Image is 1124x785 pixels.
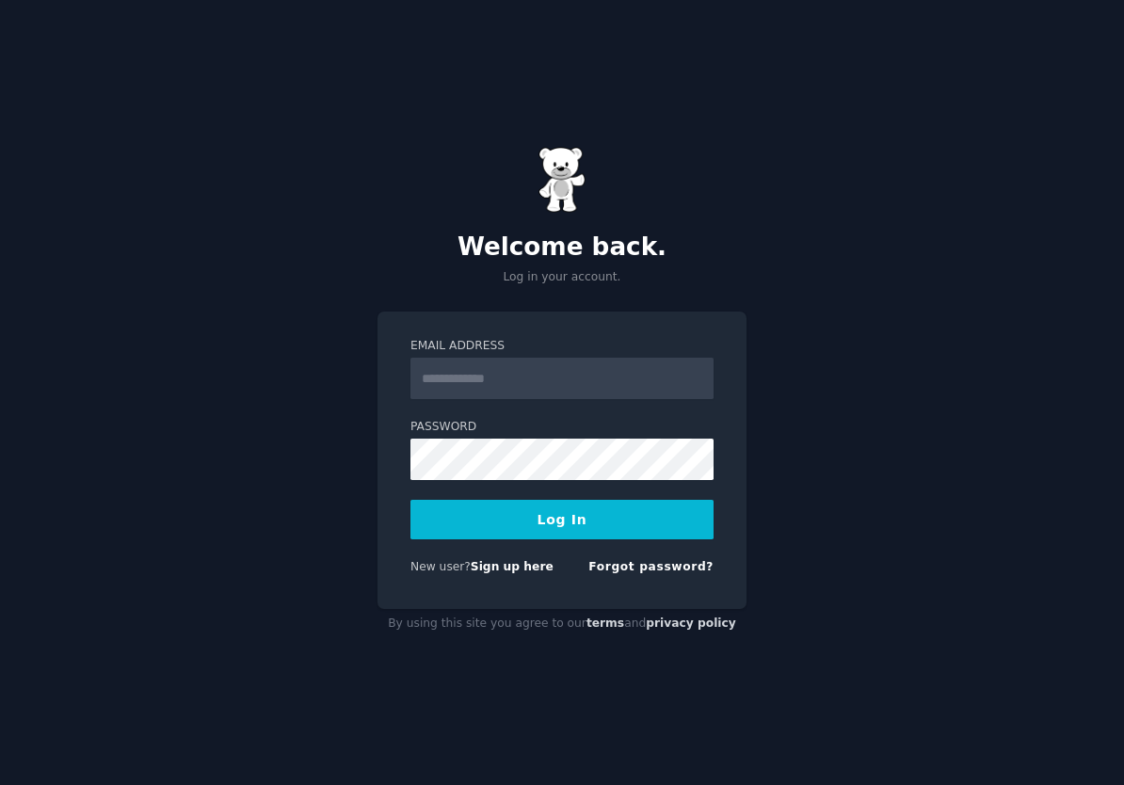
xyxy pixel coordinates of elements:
label: Password [410,419,714,436]
img: Gummy Bear [538,147,586,213]
a: Forgot password? [588,560,714,573]
h2: Welcome back. [377,232,747,263]
div: By using this site you agree to our and [377,609,747,639]
a: Sign up here [471,560,554,573]
a: terms [586,617,624,630]
span: New user? [410,560,471,573]
a: privacy policy [646,617,736,630]
label: Email Address [410,338,714,355]
button: Log In [410,500,714,539]
p: Log in your account. [377,269,747,286]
